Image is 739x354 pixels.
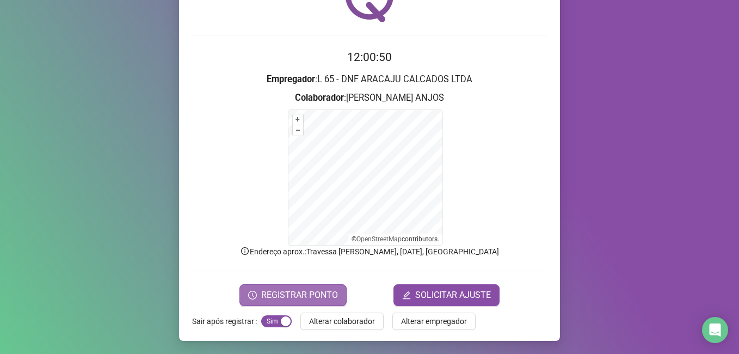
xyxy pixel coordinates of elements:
[192,72,547,87] h3: : L 65 - DNF ARACAJU CALCADOS LTDA
[261,289,338,302] span: REGISTRAR PONTO
[267,74,315,84] strong: Empregador
[393,284,500,306] button: editSOLICITAR AJUSTE
[702,317,728,343] div: Open Intercom Messenger
[309,315,375,327] span: Alterar colaborador
[300,313,384,330] button: Alterar colaborador
[392,313,476,330] button: Alterar empregador
[352,235,439,243] li: © contributors.
[415,289,491,302] span: SOLICITAR AJUSTE
[293,125,303,136] button: –
[293,114,303,125] button: +
[192,246,547,258] p: Endereço aprox. : Travessa [PERSON_NAME], [DATE], [GEOGRAPHIC_DATA]
[402,291,411,300] span: edit
[240,246,250,256] span: info-circle
[401,315,467,327] span: Alterar empregador
[239,284,347,306] button: REGISTRAR PONTO
[248,291,257,300] span: clock-circle
[192,91,547,105] h3: : [PERSON_NAME] ANJOS
[356,235,402,243] a: OpenStreetMap
[192,313,261,330] label: Sair após registrar
[295,93,344,103] strong: Colaborador
[347,51,392,64] time: 12:00:50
